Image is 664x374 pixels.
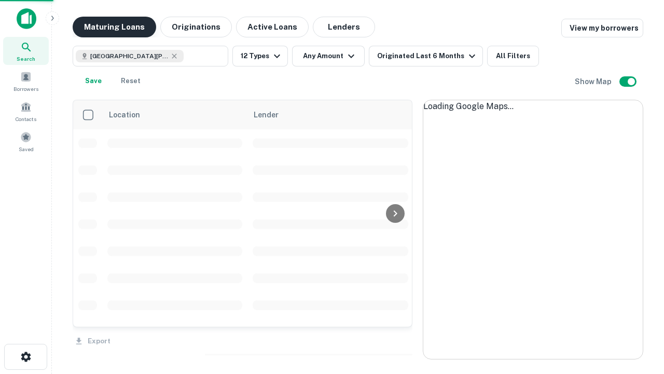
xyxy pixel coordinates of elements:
[232,46,288,66] button: 12 Types
[377,50,478,62] div: Originated Last 6 Months
[247,100,413,129] th: Lender
[423,100,643,113] div: Loading Google Maps...
[3,67,49,95] a: Borrowers
[108,109,154,121] span: Location
[369,46,483,66] button: Originated Last 6 Months
[17,55,35,63] span: Search
[160,17,232,37] button: Originations
[3,127,49,155] a: Saved
[102,100,247,129] th: Location
[114,71,147,91] button: Reset
[292,46,365,66] button: Any Amount
[17,8,36,29] img: capitalize-icon.png
[254,109,279,121] span: Lender
[487,46,539,66] button: All Filters
[3,37,49,65] a: Search
[73,17,156,37] button: Maturing Loans
[13,85,38,93] span: Borrowers
[19,145,34,153] span: Saved
[313,17,375,37] button: Lenders
[77,71,110,91] button: Save your search to get updates of matches that match your search criteria.
[612,258,664,308] iframe: Chat Widget
[561,19,643,37] a: View my borrowers
[16,115,36,123] span: Contacts
[236,17,309,37] button: Active Loans
[90,51,168,61] span: [GEOGRAPHIC_DATA][PERSON_NAME], [GEOGRAPHIC_DATA], [GEOGRAPHIC_DATA]
[575,76,613,87] h6: Show Map
[3,97,49,125] a: Contacts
